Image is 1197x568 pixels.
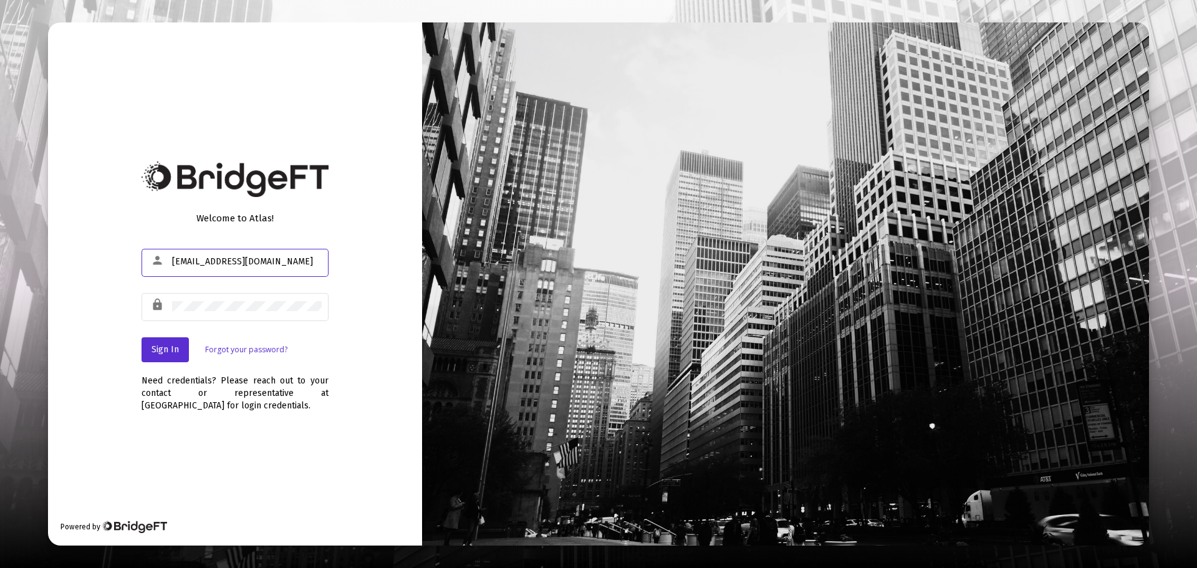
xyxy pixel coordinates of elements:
img: Bridge Financial Technology Logo [102,521,167,533]
mat-icon: lock [151,297,166,312]
a: Forgot your password? [205,344,287,356]
div: Need credentials? Please reach out to your contact or representative at [GEOGRAPHIC_DATA] for log... [142,362,329,412]
input: Email or Username [172,257,322,267]
div: Welcome to Atlas! [142,212,329,224]
span: Sign In [151,344,179,355]
img: Bridge Financial Technology Logo [142,161,329,197]
div: Powered by [60,521,167,533]
button: Sign In [142,337,189,362]
mat-icon: person [151,253,166,268]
